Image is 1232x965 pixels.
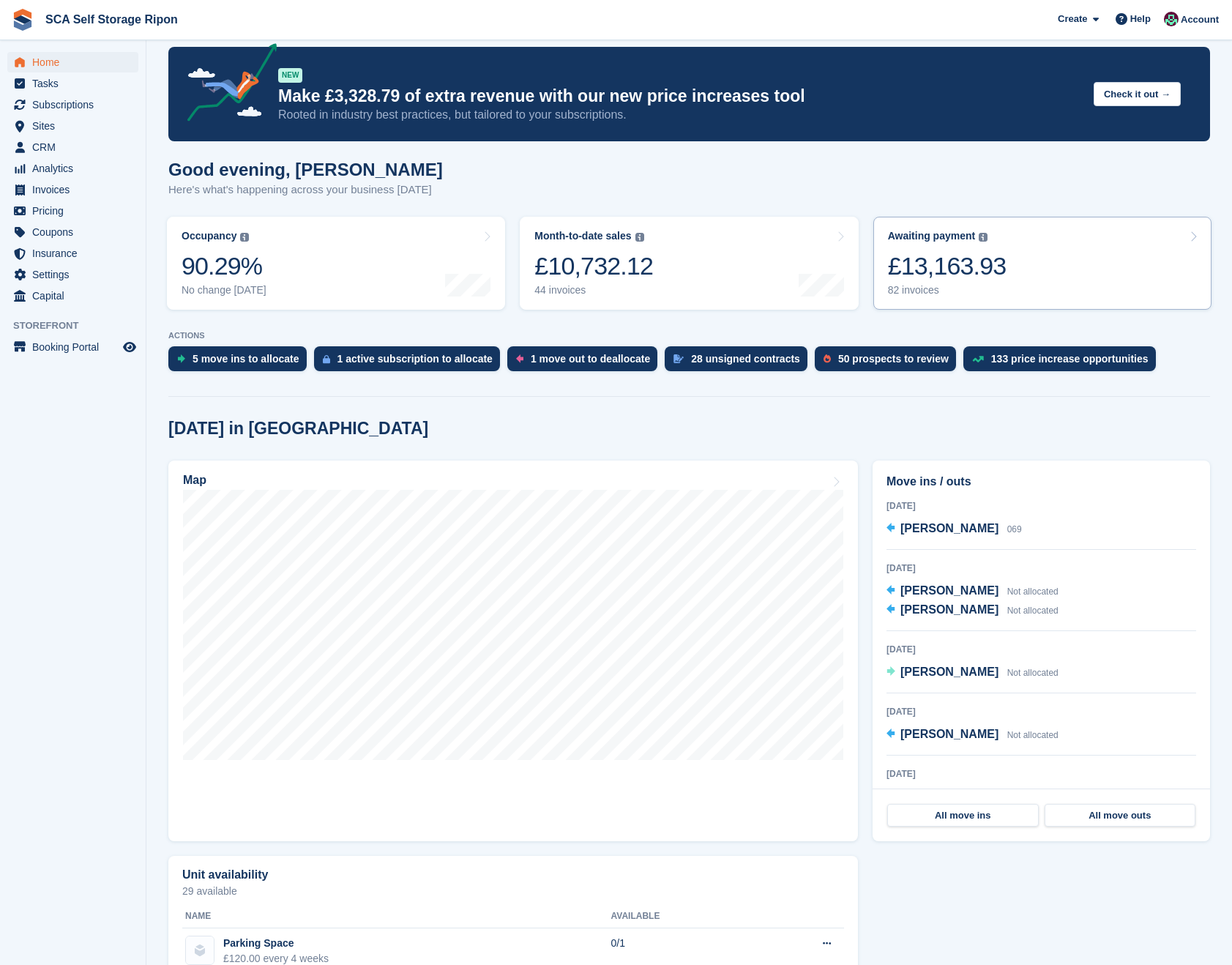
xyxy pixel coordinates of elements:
a: 133 price increase opportunities [963,346,1163,379]
span: Not allocated [1007,586,1059,597]
span: Account [1181,12,1219,27]
div: [DATE] [886,767,1196,780]
span: Booking Portal [32,337,120,357]
a: 1 move out to deallocate [507,346,665,379]
a: menu [7,137,138,157]
a: 5 move ins to allocate [168,346,314,379]
span: Storefront [13,318,146,333]
span: Not allocated [1007,668,1059,678]
img: active_subscription_to_allocate_icon-d502201f5373d7db506a760aba3b589e785aa758c864c3986d89f69b8ff3... [323,354,330,364]
img: blank-unit-type-icon-ffbac7b88ba66c5e286b0e438baccc4b9c83835d4c34f86887a83fc20ec27e7b.svg [186,936,214,964]
th: Available [611,905,755,928]
span: Tasks [32,73,120,94]
a: Awaiting payment £13,163.93 82 invoices [873,217,1212,310]
span: [PERSON_NAME] [900,728,998,740]
span: Not allocated [1007,730,1059,740]
span: [PERSON_NAME] [900,666,998,678]
div: £10,732.12 [534,251,653,281]
div: £13,163.93 [888,251,1007,281]
button: Check it out → [1094,82,1181,106]
a: menu [7,286,138,306]
a: 50 prospects to review [815,346,963,379]
a: menu [7,158,138,179]
img: icon-info-grey-7440780725fd019a000dd9b08b2336e03edf1995a4989e88bcd33f0948082b44.svg [240,233,249,242]
img: icon-info-grey-7440780725fd019a000dd9b08b2336e03edf1995a4989e88bcd33f0948082b44.svg [979,233,988,242]
div: 1 move out to deallocate [531,353,650,365]
a: menu [7,94,138,115]
a: menu [7,264,138,285]
a: [PERSON_NAME] 069 [886,520,1022,539]
img: icon-info-grey-7440780725fd019a000dd9b08b2336e03edf1995a4989e88bcd33f0948082b44.svg [635,233,644,242]
p: Rooted in industry best practices, but tailored to your subscriptions. [278,107,1082,123]
a: menu [7,201,138,221]
span: Settings [32,264,120,285]
a: menu [7,116,138,136]
span: CRM [32,137,120,157]
a: 1 active subscription to allocate [314,346,507,379]
a: All move outs [1045,804,1196,827]
img: contract_signature_icon-13c848040528278c33f63329250d36e43548de30e8caae1d1a13099fd9432cc5.svg [673,354,684,363]
div: [DATE] [886,499,1196,513]
a: [PERSON_NAME] Not allocated [886,663,1059,682]
div: 5 move ins to allocate [193,353,299,365]
div: 90.29% [182,251,266,281]
h2: Unit availability [182,868,268,882]
span: Pricing [32,201,120,221]
div: 44 invoices [534,284,653,297]
span: 069 [1007,524,1022,534]
img: price_increase_opportunities-93ffe204e8149a01c8c9dc8f82e8f89637d9d84a8eef4429ea346261dce0b2c0.svg [972,356,984,362]
span: Not allocated [1007,606,1059,616]
a: [PERSON_NAME] Not allocated [886,582,1059,601]
div: 1 active subscription to allocate [337,353,493,365]
div: 28 unsigned contracts [691,353,800,365]
span: Help [1130,12,1151,26]
h2: Move ins / outs [886,473,1196,491]
a: menu [7,52,138,72]
a: Preview store [121,338,138,356]
span: Create [1058,12,1087,26]
a: Occupancy 90.29% No change [DATE] [167,217,505,310]
div: Month-to-date sales [534,230,631,242]
a: Month-to-date sales £10,732.12 44 invoices [520,217,858,310]
span: Insurance [32,243,120,264]
span: Analytics [32,158,120,179]
img: move_ins_to_allocate_icon-fdf77a2bb77ea45bf5b3d319d69a93e2d87916cf1d5bf7949dd705db3b84f3ca.svg [177,354,185,363]
div: 82 invoices [888,284,1007,297]
span: Capital [32,286,120,306]
th: Name [182,905,611,928]
span: Home [32,52,120,72]
div: [DATE] [886,705,1196,718]
span: Invoices [32,179,120,200]
span: Subscriptions [32,94,120,115]
a: All move ins [887,804,1039,827]
p: 29 available [182,886,844,896]
div: Occupancy [182,230,236,242]
a: SCA Self Storage Ripon [40,7,184,31]
p: Here's what's happening across your business [DATE] [168,182,443,198]
span: [PERSON_NAME] [900,603,998,616]
h2: Map [183,474,206,487]
a: menu [7,179,138,200]
div: 50 prospects to review [838,353,949,365]
p: ACTIONS [168,331,1210,340]
img: Sam Chapman [1164,12,1179,26]
div: Parking Space [223,936,329,951]
div: 133 price increase opportunities [991,353,1149,365]
h2: [DATE] in [GEOGRAPHIC_DATA] [168,419,428,439]
span: Coupons [32,222,120,242]
div: NEW [278,68,302,83]
span: [PERSON_NAME] [900,584,998,597]
a: menu [7,222,138,242]
div: [DATE] [886,643,1196,656]
img: price-adjustments-announcement-icon-8257ccfd72463d97f412b2fc003d46551f7dbcb40ab6d574587a9cd5c0d94... [175,43,277,127]
div: [DATE] [886,562,1196,575]
a: [PERSON_NAME] Not allocated [886,601,1059,620]
a: menu [7,73,138,94]
img: prospect-51fa495bee0391a8d652442698ab0144808aea92771e9ea1ae160a38d050c398.svg [824,354,831,363]
span: Sites [32,116,120,136]
div: No change [DATE] [182,284,266,297]
span: [PERSON_NAME] [900,522,998,534]
a: Map [168,461,858,841]
a: [PERSON_NAME] Not allocated [886,726,1059,745]
a: 28 unsigned contracts [665,346,815,379]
